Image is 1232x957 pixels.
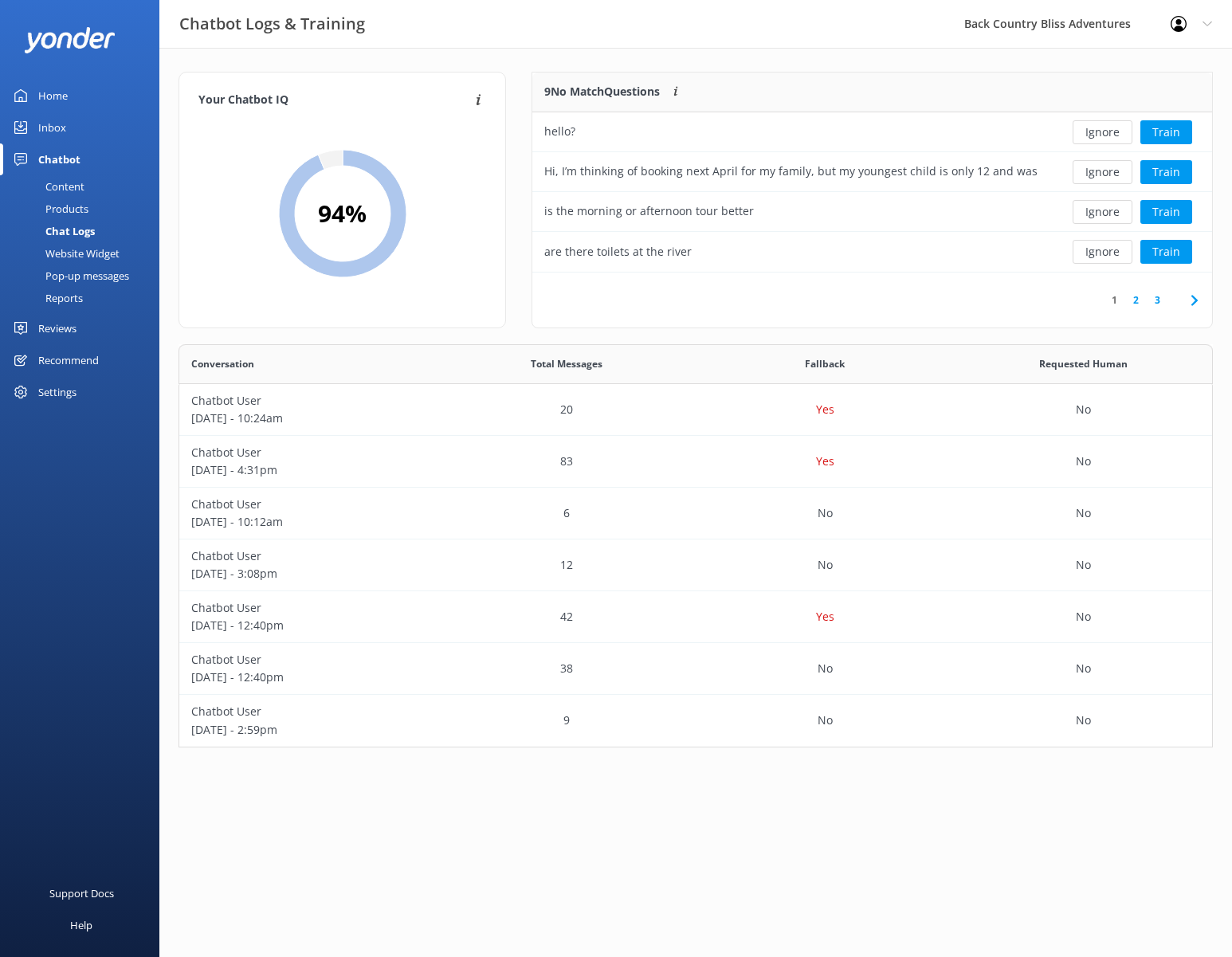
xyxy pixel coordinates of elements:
[191,599,426,617] p: Chatbot User
[560,401,573,418] p: 20
[544,243,692,261] div: are there toilets at the river
[1073,120,1132,144] button: Ignore
[560,608,573,626] p: 42
[191,721,426,739] p: [DATE] - 2:59pm
[818,712,833,729] p: No
[1076,453,1091,470] p: No
[179,384,1213,747] div: grid
[1073,200,1132,224] button: Ignore
[10,175,159,198] a: Content
[1076,401,1091,418] p: No
[818,660,833,677] p: No
[544,123,575,140] div: hello?
[531,356,602,371] span: Total Messages
[532,112,1212,272] div: grid
[318,194,367,233] h2: 94 %
[179,488,1213,539] div: row
[560,556,573,574] p: 12
[10,220,95,242] div: Chat Logs
[1039,356,1128,371] span: Requested Human
[560,660,573,677] p: 38
[1104,292,1125,308] a: 1
[198,92,471,109] h4: Your Chatbot IQ
[1140,200,1192,224] button: Train
[532,232,1212,272] div: row
[10,220,159,242] a: Chat Logs
[544,83,660,100] p: 9 No Match Questions
[818,504,833,522] p: No
[179,384,1213,436] div: row
[191,617,426,634] p: [DATE] - 12:40pm
[179,436,1213,488] div: row
[10,242,120,265] div: Website Widget
[532,152,1212,192] div: row
[191,496,426,513] p: Chatbot User
[1073,240,1132,264] button: Ignore
[70,909,92,941] div: Help
[191,669,426,686] p: [DATE] - 12:40pm
[179,591,1213,643] div: row
[38,344,99,376] div: Recommend
[38,376,77,408] div: Settings
[818,556,833,574] p: No
[10,198,159,220] a: Products
[191,461,426,479] p: [DATE] - 4:31pm
[191,513,426,531] p: [DATE] - 10:12am
[1140,240,1192,264] button: Train
[10,265,129,287] div: Pop-up messages
[1140,160,1192,184] button: Train
[191,410,426,427] p: [DATE] - 10:24am
[1076,556,1091,574] p: No
[38,112,66,143] div: Inbox
[49,877,114,909] div: Support Docs
[191,703,426,720] p: Chatbot User
[816,401,834,418] p: Yes
[10,287,159,309] a: Reports
[544,202,754,220] div: is the morning or afternoon tour better
[805,356,845,371] span: Fallback
[191,565,426,582] p: [DATE] - 3:08pm
[38,80,68,112] div: Home
[179,643,1213,695] div: row
[10,287,83,309] div: Reports
[1076,504,1091,522] p: No
[10,265,159,287] a: Pop-up messages
[1076,608,1091,626] p: No
[179,539,1213,591] div: row
[1140,120,1192,144] button: Train
[10,175,84,198] div: Content
[816,453,834,470] p: Yes
[191,356,254,371] span: Conversation
[532,112,1212,152] div: row
[816,608,834,626] p: Yes
[1073,160,1132,184] button: Ignore
[1076,712,1091,729] p: No
[10,242,159,265] a: Website Widget
[179,11,365,37] h3: Chatbot Logs & Training
[532,192,1212,232] div: row
[563,712,570,729] p: 9
[179,695,1213,747] div: row
[38,312,77,344] div: Reviews
[191,392,426,410] p: Chatbot User
[563,504,570,522] p: 6
[560,453,573,470] p: 83
[191,547,426,565] p: Chatbot User
[1147,292,1168,308] a: 3
[10,198,88,220] div: Products
[1076,660,1091,677] p: No
[38,143,80,175] div: Chatbot
[191,444,426,461] p: Chatbot User
[1125,292,1147,308] a: 2
[544,163,1041,180] div: Hi, I’m thinking of booking next April for my family, but my youngest child is only 12 and was wo...
[24,27,116,53] img: yonder-white-logo.png
[191,651,426,669] p: Chatbot User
